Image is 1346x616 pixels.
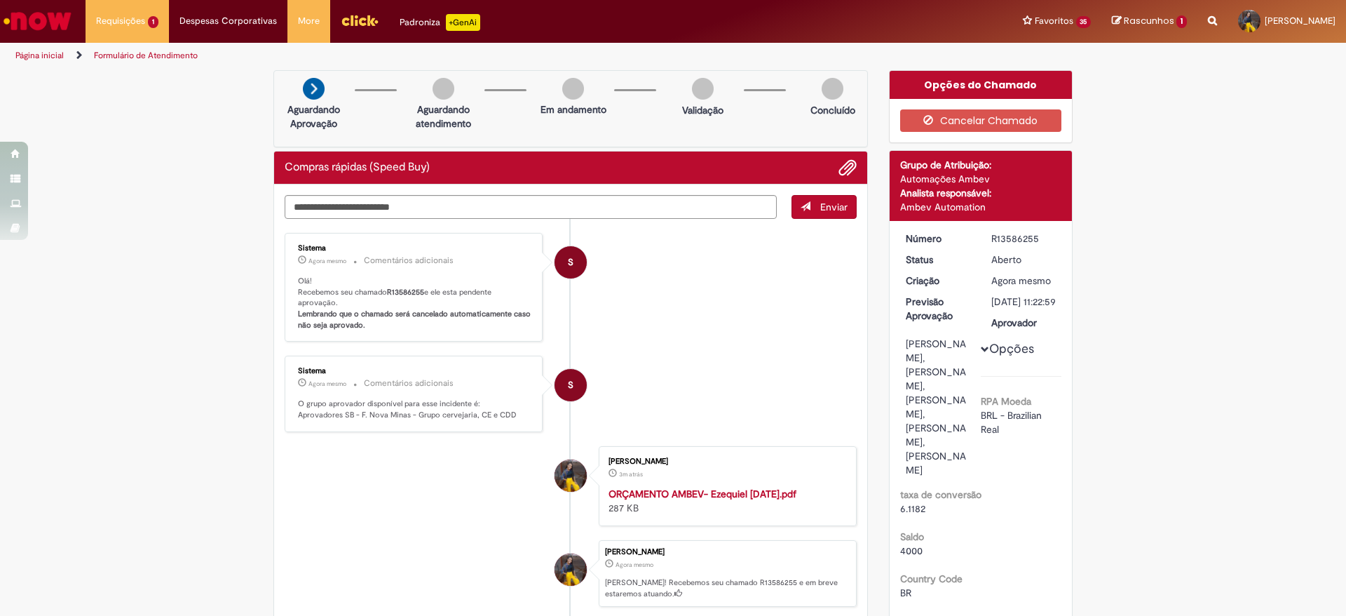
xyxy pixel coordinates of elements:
[991,253,1056,267] div: Aberto
[303,78,325,100] img: arrow-next.png
[308,257,346,265] span: Agora mesmo
[409,102,477,130] p: Aguardando atendimento
[541,102,606,116] p: Em andamento
[900,530,924,543] b: Saldo
[991,274,1051,287] span: Agora mesmo
[820,201,848,213] span: Enviar
[895,295,981,323] dt: Previsão Aprovação
[900,502,925,515] span: 6.1182
[1112,15,1187,28] a: Rascunhos
[900,488,981,501] b: taxa de conversão
[900,186,1062,200] div: Analista responsável:
[981,409,1045,436] span: BRL - Brazilian Real
[1176,15,1187,28] span: 1
[555,246,587,279] div: System
[895,253,981,267] dt: Status
[298,14,320,28] span: More
[810,103,855,117] p: Concluído
[609,487,842,515] div: 287 KB
[895,274,981,288] dt: Criação
[609,457,842,466] div: [PERSON_NAME]
[364,377,454,389] small: Comentários adicionais
[298,309,533,330] b: Lembrando que o chamado será cancelado automaticamente caso não seja aprovado.
[298,367,531,375] div: Sistema
[308,380,346,388] span: Agora mesmo
[148,16,158,28] span: 1
[900,587,911,599] span: BR
[364,255,454,267] small: Comentários adicionais
[446,14,480,31] p: +GenAi
[11,43,887,69] ul: Trilhas de página
[991,274,1056,288] div: 01/10/2025 14:22:59
[555,554,587,586] div: Thainara Cristina Santos Silva
[616,561,653,569] span: Agora mesmo
[15,50,64,61] a: Página inicial
[568,368,573,402] span: S
[619,470,643,478] time: 01/10/2025 14:19:59
[900,172,1062,186] div: Automações Ambev
[605,577,849,599] p: [PERSON_NAME]! Recebemos seu chamado R13586255 e em breve estaremos atuando.
[682,103,723,117] p: Validação
[890,71,1073,99] div: Opções do Chamado
[895,232,981,246] dt: Número
[605,548,849,556] div: [PERSON_NAME]
[900,573,963,585] b: Country Code
[341,10,379,31] img: click_logo_yellow_360x200.png
[900,544,923,557] span: 4000
[433,78,454,100] img: img-circle-grey.png
[94,50,198,61] a: Formulário de Atendimento
[991,232,1056,246] div: R13586255
[387,287,424,297] b: R13586255
[991,295,1056,309] div: [DATE] 11:22:59
[906,337,971,477] div: [PERSON_NAME], [PERSON_NAME], [PERSON_NAME], [PERSON_NAME], [PERSON_NAME]
[1076,16,1092,28] span: 35
[308,257,346,265] time: 01/10/2025 14:23:10
[692,78,714,100] img: img-circle-grey.png
[900,158,1062,172] div: Grupo de Atribuição:
[1124,14,1174,27] span: Rascunhos
[822,78,843,100] img: img-circle-grey.png
[568,246,573,279] span: S
[96,14,145,28] span: Requisições
[179,14,277,28] span: Despesas Corporativas
[308,380,346,388] time: 01/10/2025 14:23:07
[616,561,653,569] time: 01/10/2025 14:22:59
[900,109,1062,132] button: Cancelar Chamado
[791,195,857,219] button: Enviar
[285,195,777,219] textarea: Digite sua mensagem aqui...
[838,159,857,177] button: Adicionar anexos
[900,200,1062,214] div: Ambev Automation
[1035,14,1073,28] span: Favoritos
[562,78,584,100] img: img-circle-grey.png
[619,470,643,478] span: 3m atrás
[285,540,857,608] li: Thainara Cristina Santos Silva
[400,14,480,31] div: Padroniza
[555,460,587,492] div: Thainara Cristina Santos Silva
[298,276,531,331] p: Olá! Recebemos seu chamado e ele esta pendente aprovação.
[555,369,587,401] div: System
[1,7,74,35] img: ServiceNow
[981,316,1067,330] dt: Aprovador
[298,244,531,253] div: Sistema
[298,399,531,420] p: O grupo aprovador disponível para esse incidente é: Aprovadores SB - F. Nova Minas - Grupo cervej...
[1265,15,1335,27] span: [PERSON_NAME]
[285,161,430,174] h2: Compras rápidas (Speed Buy) Histórico de tíquete
[609,488,796,500] a: ORÇAMENTO AMBEV- Ezequiel [DATE].pdf
[981,395,1031,408] b: RPA Moeda
[280,102,348,130] p: Aguardando Aprovação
